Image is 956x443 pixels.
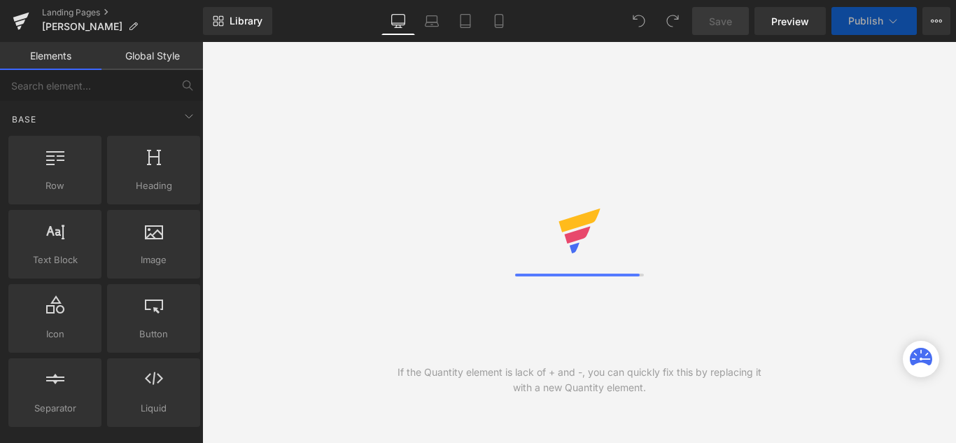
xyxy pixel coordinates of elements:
[111,178,196,193] span: Heading
[13,401,97,416] span: Separator
[482,7,516,35] a: Mobile
[391,365,768,395] div: If the Quantity element is lack of + and -, you can quickly fix this by replacing it with a new Q...
[415,7,449,35] a: Laptop
[625,7,653,35] button: Undo
[111,401,196,416] span: Liquid
[42,7,203,18] a: Landing Pages
[203,7,272,35] a: New Library
[771,14,809,29] span: Preview
[111,327,196,342] span: Button
[10,113,38,126] span: Base
[101,42,203,70] a: Global Style
[13,178,97,193] span: Row
[42,21,122,32] span: [PERSON_NAME]
[754,7,826,35] a: Preview
[922,7,950,35] button: More
[831,7,917,35] button: Publish
[111,253,196,267] span: Image
[230,15,262,27] span: Library
[381,7,415,35] a: Desktop
[709,14,732,29] span: Save
[848,15,883,27] span: Publish
[13,253,97,267] span: Text Block
[13,327,97,342] span: Icon
[659,7,687,35] button: Redo
[449,7,482,35] a: Tablet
